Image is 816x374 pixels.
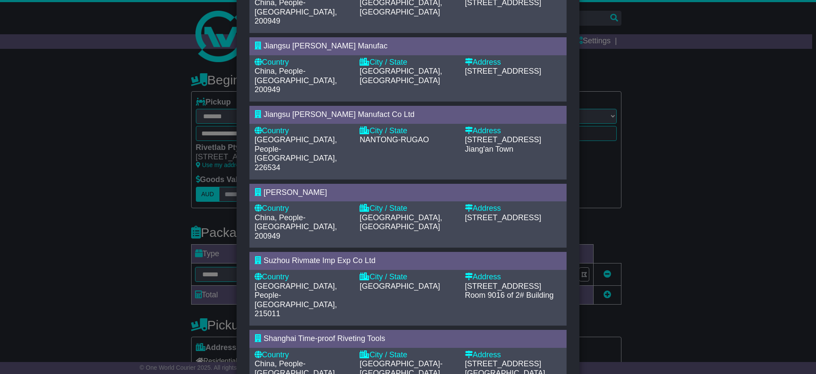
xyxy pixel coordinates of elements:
[360,350,456,360] div: City / State
[465,272,561,282] div: Address
[465,204,561,213] div: Address
[360,58,456,67] div: City / State
[360,135,429,144] span: NANTONG-RUGAO
[360,272,456,282] div: City / State
[360,67,442,85] span: [GEOGRAPHIC_DATA], [GEOGRAPHIC_DATA]
[255,126,351,136] div: Country
[360,204,456,213] div: City / State
[255,213,337,240] span: China, People-[GEOGRAPHIC_DATA], 200949
[264,334,385,343] span: Shanghai Time-proof Riveting Tools
[255,350,351,360] div: Country
[255,204,351,213] div: Country
[255,58,351,67] div: Country
[465,213,541,222] span: [STREET_ADDRESS]
[264,42,387,50] span: Jiangsu [PERSON_NAME] Manufac
[360,213,442,231] span: [GEOGRAPHIC_DATA], [GEOGRAPHIC_DATA]
[255,282,337,318] span: [GEOGRAPHIC_DATA], People-[GEOGRAPHIC_DATA], 215011
[255,67,337,94] span: China, People-[GEOGRAPHIC_DATA], 200949
[465,291,554,299] span: Room 9016 of 2# Building
[465,350,561,360] div: Address
[360,126,456,136] div: City / State
[465,67,541,75] span: [STREET_ADDRESS]
[255,272,351,282] div: Country
[264,256,375,265] span: Suzhou Rivmate Imp Exp Co Ltd
[465,126,561,136] div: Address
[465,58,561,67] div: Address
[465,135,541,144] span: [STREET_ADDRESS]
[255,135,337,172] span: [GEOGRAPHIC_DATA], People-[GEOGRAPHIC_DATA], 226534
[465,359,541,368] span: [STREET_ADDRESS]
[264,110,414,119] span: Jiangsu [PERSON_NAME] Manufact Co Ltd
[465,282,541,290] span: [STREET_ADDRESS]
[360,282,440,290] span: [GEOGRAPHIC_DATA]
[465,145,513,153] span: Jiang'an Town
[264,188,327,197] span: [PERSON_NAME]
